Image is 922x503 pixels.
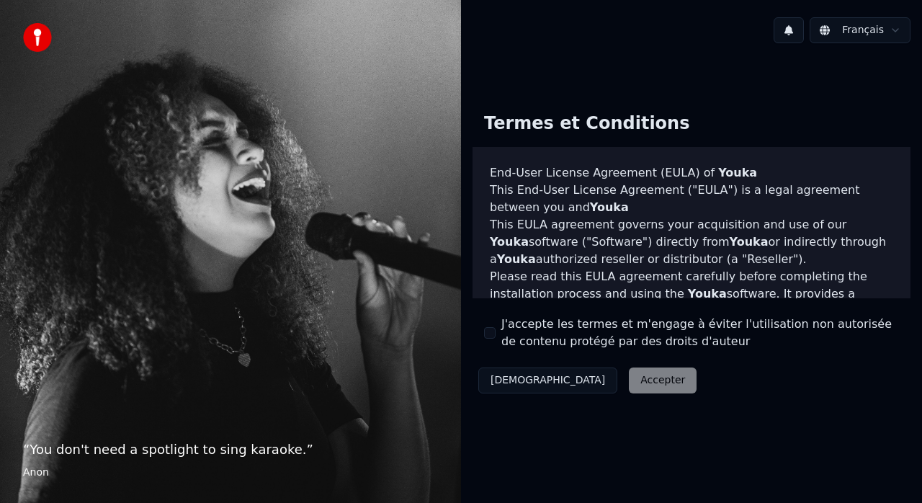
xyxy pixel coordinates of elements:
[490,182,893,216] p: This End-User License Agreement ("EULA") is a legal agreement between you and
[730,235,769,249] span: Youka
[490,235,529,249] span: Youka
[23,23,52,52] img: youka
[473,101,701,147] div: Termes et Conditions
[23,466,438,480] footer: Anon
[490,216,893,268] p: This EULA agreement governs your acquisition and use of our software ("Software") directly from o...
[501,316,899,350] label: J'accepte les termes et m'engage à éviter l'utilisation non autorisée de contenu protégé par des ...
[478,368,617,393] button: [DEMOGRAPHIC_DATA]
[590,200,629,214] span: Youka
[490,268,893,337] p: Please read this EULA agreement carefully before completing the installation process and using th...
[718,166,757,179] span: Youka
[23,440,438,460] p: “ You don't need a spotlight to sing karaoke. ”
[490,164,893,182] h3: End-User License Agreement (EULA) of
[497,252,536,266] span: Youka
[688,287,727,301] span: Youka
